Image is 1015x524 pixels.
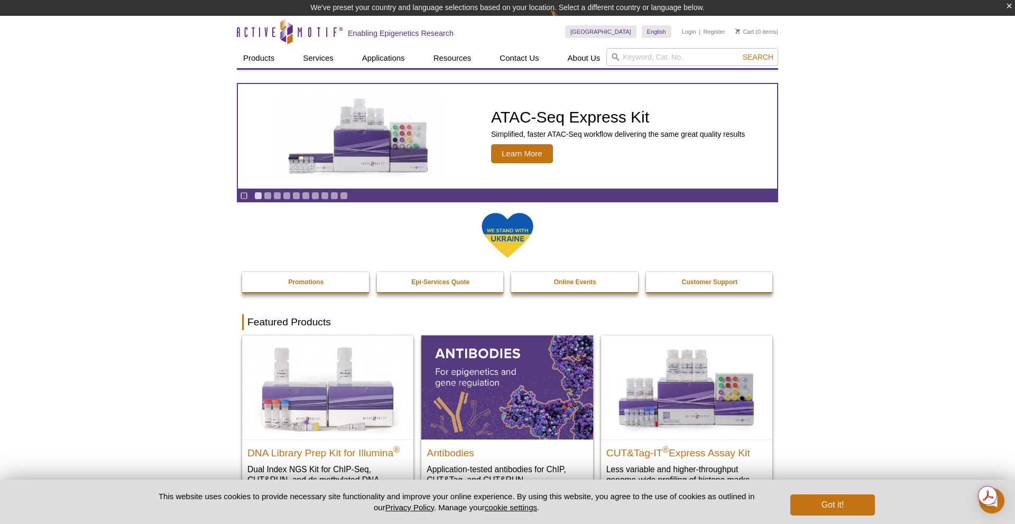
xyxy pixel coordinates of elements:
img: DNA Library Prep Kit for Illumina [242,335,413,439]
h2: ATAC-Seq Express Kit [491,109,745,125]
a: Services [297,48,340,68]
img: We Stand With Ukraine [481,212,534,259]
a: Online Events [511,272,639,292]
img: All Antibodies [421,335,593,439]
a: Go to slide 4 [283,192,291,200]
p: Less variable and higher-throughput genome-wide profiling of histone marks​. [606,464,767,485]
strong: Epi-Services Quote [411,278,469,286]
h2: CUT&Tag-IT Express Assay Kit [606,443,767,458]
strong: Online Events [554,278,596,286]
p: Application-tested antibodies for ChIP, CUT&Tag, and CUT&RUN. [427,464,587,485]
button: Got it! [790,494,875,516]
h2: Enabling Epigenetics Research [348,29,454,38]
li: | [699,25,700,38]
h2: Antibodies [427,443,587,458]
sup: ® [662,445,669,454]
a: About Us [561,48,607,68]
a: Go to slide 10 [340,192,348,200]
span: Search [743,53,773,61]
a: Promotions [242,272,370,292]
a: Contact Us [493,48,545,68]
img: ATAC-Seq Express Kit [272,96,447,176]
a: All Antibodies Antibodies Application-tested antibodies for ChIP, CUT&Tag, and CUT&RUN. [421,335,593,495]
button: cookie settings [485,503,537,512]
strong: Promotions [288,278,324,286]
a: Privacy Policy [385,503,434,512]
a: Go to slide 9 [330,192,338,200]
a: [GEOGRAPHIC_DATA] [565,25,636,38]
a: Go to slide 7 [311,192,319,200]
input: Keyword, Cat. No. [606,48,778,66]
p: Dual Index NGS Kit for ChIP-Seq, CUT&RUN, and ds methylated DNA assays. [247,464,408,496]
img: Change Here [550,8,578,33]
span: Learn More [491,144,553,163]
img: CUT&Tag-IT® Express Assay Kit [601,335,772,439]
a: Go to slide 8 [321,192,329,200]
h2: Featured Products [242,314,773,330]
a: Register [703,28,725,35]
a: English [642,25,671,38]
a: CUT&Tag-IT® Express Assay Kit CUT&Tag-IT®Express Assay Kit Less variable and higher-throughput ge... [601,335,772,495]
img: Your Cart [735,29,740,34]
a: Go to slide 3 [273,192,281,200]
strong: Customer Support [682,278,737,286]
a: Go to slide 6 [302,192,310,200]
p: Simplified, faster ATAC-Seq workflow delivering the same great quality results [491,129,745,139]
a: Customer Support [646,272,774,292]
p: This website uses cookies to provide necessary site functionality and improve your online experie... [140,491,773,513]
sup: ® [393,445,400,454]
a: Login [682,28,696,35]
a: Go to slide 5 [292,192,300,200]
a: Go to slide 1 [254,192,262,200]
a: DNA Library Prep Kit for Illumina DNA Library Prep Kit for Illumina® Dual Index NGS Kit for ChIP-... [242,335,413,506]
li: (0 items) [735,25,778,38]
a: Toggle autoplay [240,192,248,200]
h2: DNA Library Prep Kit for Illumina [247,443,408,458]
a: Products [237,48,281,68]
button: Search [740,52,777,62]
a: Go to slide 2 [264,192,272,200]
a: Epi-Services Quote [377,272,505,292]
a: ATAC-Seq Express Kit ATAC-Seq Express Kit Simplified, faster ATAC-Seq workflow delivering the sam... [238,84,777,189]
article: ATAC-Seq Express Kit [238,84,777,189]
a: Resources [427,48,478,68]
a: Cart [735,28,754,35]
a: Applications [356,48,411,68]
